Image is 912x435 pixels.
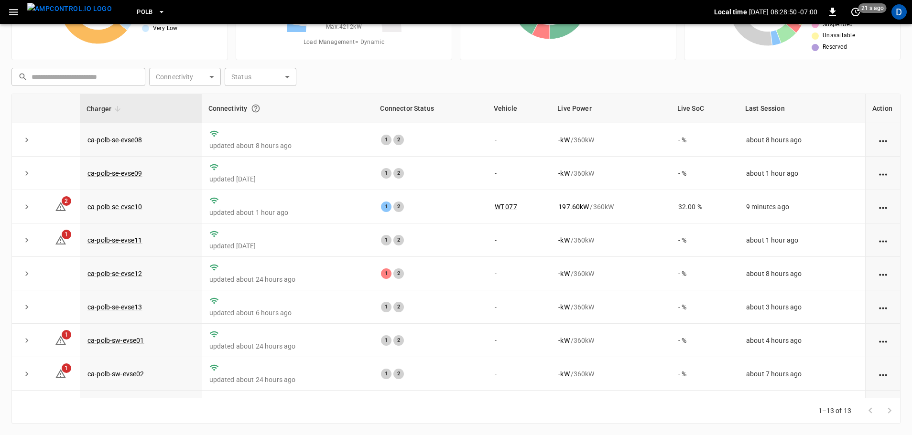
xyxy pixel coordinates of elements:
div: 1 [381,235,391,245]
th: Connector Status [373,94,487,123]
th: Vehicle [487,94,551,123]
div: 1 [381,168,391,179]
td: 9 minutes ago [738,190,865,223]
div: 1 [381,335,391,346]
div: 1 [381,302,391,312]
button: expand row [20,166,34,180]
div: 2 [393,235,404,245]
p: - kW [558,169,569,178]
a: 1 [55,236,66,244]
td: - [487,257,551,290]
span: Suspended [823,20,853,30]
th: Live SoC [671,94,738,123]
td: - % [671,257,738,290]
th: Live Power [551,94,670,123]
button: expand row [20,367,34,381]
span: 2 [62,196,71,206]
span: 1 [62,230,71,239]
td: - % [671,157,738,190]
div: 2 [393,168,404,179]
span: Charger [87,103,124,115]
td: about 1 hour ago [738,157,865,190]
div: action cell options [877,235,889,245]
div: 2 [393,335,404,346]
td: about 8 hours ago [738,257,865,290]
div: 1 [381,268,391,279]
td: - [487,357,551,391]
a: ca-polb-se-evse12 [87,270,142,277]
div: action cell options [877,336,889,345]
button: expand row [20,300,34,314]
a: ca-polb-se-evse09 [87,170,142,177]
td: - [487,123,551,157]
div: 2 [393,268,404,279]
td: about 8 hours ago [738,123,865,157]
div: / 360 kW [558,235,662,245]
p: - kW [558,235,569,245]
span: PoLB [137,7,153,18]
td: 32.00 % [671,190,738,223]
td: - [487,223,551,257]
div: action cell options [877,169,889,178]
td: - % [671,357,738,391]
p: - kW [558,135,569,145]
div: profile-icon [891,4,907,20]
a: 1 [55,336,66,344]
p: updated about 24 hours ago [209,275,366,284]
p: updated about 1 hour ago [209,208,366,217]
p: 197.60 kW [558,202,589,212]
div: 1 [381,202,391,212]
div: / 360 kW [558,336,662,345]
a: ca-polb-se-evse13 [87,303,142,311]
div: 1 [381,135,391,145]
span: Reserved [823,42,847,52]
a: ca-polb-se-evse10 [87,203,142,211]
p: updated about 24 hours ago [209,341,366,351]
div: 2 [393,302,404,312]
p: updated about 6 hours ago [209,308,366,318]
p: 1–13 of 13 [818,406,852,415]
th: Action [865,94,900,123]
div: action cell options [877,302,889,312]
div: / 360 kW [558,169,662,178]
div: action cell options [877,135,889,145]
td: - [487,157,551,190]
div: 2 [393,202,404,212]
td: - % [671,324,738,357]
div: action cell options [877,269,889,278]
td: - [487,391,551,424]
div: Connectivity [208,100,367,117]
div: / 360 kW [558,369,662,379]
span: Load Management = Dynamic [304,38,385,47]
span: 1 [62,330,71,340]
div: / 360 kW [558,302,662,312]
p: - kW [558,369,569,379]
a: 1 [55,370,66,377]
p: [DATE] 08:28:50 -07:00 [749,7,817,17]
div: 2 [393,135,404,145]
span: Unavailable [823,31,855,41]
div: / 360 kW [558,135,662,145]
th: Last Session [738,94,865,123]
a: ca-polb-se-evse11 [87,236,142,244]
td: - % [671,223,738,257]
button: expand row [20,233,34,247]
td: about 1 hour ago [738,223,865,257]
a: ca-polb-se-evse08 [87,136,142,144]
img: ampcontrol.io logo [27,3,112,15]
a: ca-polb-sw-evse02 [87,370,144,378]
a: ca-polb-sw-evse01 [87,337,144,344]
button: expand row [20,333,34,348]
div: action cell options [877,369,889,379]
a: WT-077 [495,203,517,211]
p: - kW [558,302,569,312]
p: updated about 24 hours ago [209,375,366,384]
p: - kW [558,336,569,345]
button: expand row [20,133,34,147]
p: updated [DATE] [209,241,366,251]
button: PoLB [133,3,169,21]
button: expand row [20,200,34,214]
div: / 360 kW [558,202,662,212]
td: - [487,290,551,324]
td: - % [671,123,738,157]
